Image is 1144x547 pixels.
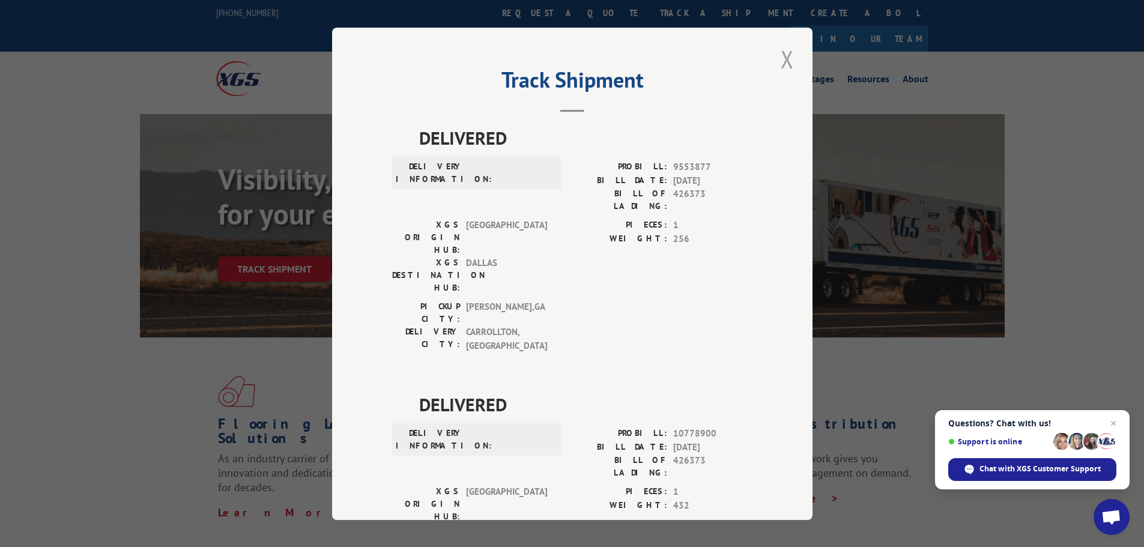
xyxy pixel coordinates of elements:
[419,124,752,151] span: DELIVERED
[673,219,752,232] span: 1
[572,485,667,499] label: PIECES:
[572,498,667,512] label: WEIGHT:
[572,232,667,246] label: WEIGHT:
[673,498,752,512] span: 432
[466,300,547,325] span: [PERSON_NAME] , GA
[673,454,752,479] span: 426373
[392,256,460,294] label: XGS DESTINATION HUB:
[572,440,667,454] label: BILL DATE:
[572,454,667,479] label: BILL OF LADING:
[392,71,752,94] h2: Track Shipment
[392,219,460,256] label: XGS ORIGIN HUB:
[466,219,547,256] span: [GEOGRAPHIC_DATA]
[948,437,1049,446] span: Support is online
[572,187,667,213] label: BILL OF LADING:
[572,427,667,441] label: PROBILL:
[673,160,752,174] span: 9553877
[1094,499,1130,535] a: Open chat
[466,256,547,294] span: DALLAS
[572,160,667,174] label: PROBILL:
[673,174,752,187] span: [DATE]
[419,391,752,418] span: DELIVERED
[673,440,752,454] span: [DATE]
[572,174,667,187] label: BILL DATE:
[777,43,797,76] button: Close modal
[396,160,464,186] label: DELIVERY INFORMATION:
[673,187,752,213] span: 426373
[979,464,1101,474] span: Chat with XGS Customer Support
[466,485,547,523] span: [GEOGRAPHIC_DATA]
[396,427,464,452] label: DELIVERY INFORMATION:
[673,427,752,441] span: 10778900
[948,419,1116,428] span: Questions? Chat with us!
[392,485,460,523] label: XGS ORIGIN HUB:
[392,300,460,325] label: PICKUP CITY:
[466,325,547,352] span: CARROLLTON , [GEOGRAPHIC_DATA]
[673,232,752,246] span: 256
[673,485,752,499] span: 1
[392,325,460,352] label: DELIVERY CITY:
[572,219,667,232] label: PIECES:
[948,458,1116,481] span: Chat with XGS Customer Support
